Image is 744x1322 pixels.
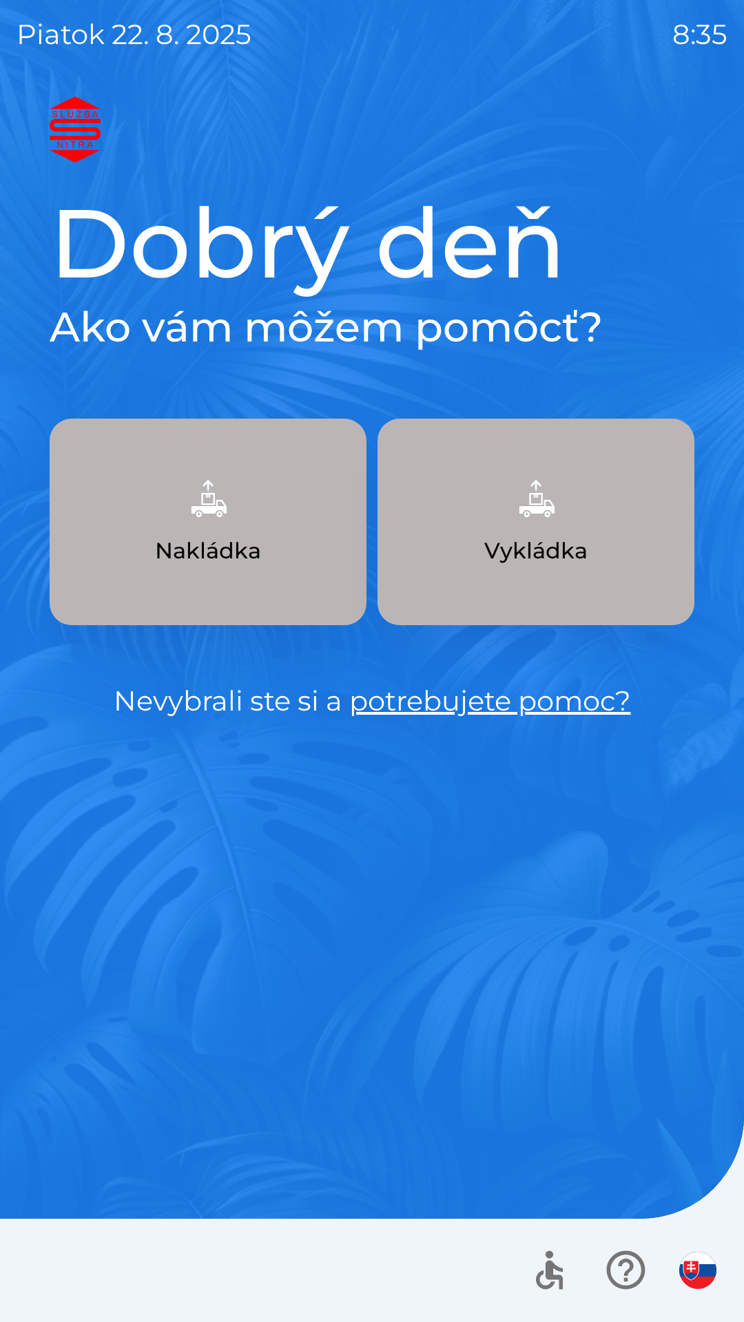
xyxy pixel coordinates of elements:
p: Vykládka [484,534,588,567]
p: 8:35 [672,14,727,55]
img: 9957f61b-5a77-4cda-b04a-829d24c9f37e.png [178,468,238,529]
p: piatok 22. 8. 2025 [17,14,251,55]
button: Vykládka [378,419,694,625]
p: Nevybrali ste si a [50,680,694,722]
h2: Ako vám môžem pomôcť? [50,302,694,353]
p: Nakládka [155,534,261,567]
button: Nakládka [50,419,366,625]
img: 6e47bb1a-0e3d-42fb-b293-4c1d94981b35.png [506,468,566,529]
h1: Dobrý deň [50,185,694,302]
img: Logo [50,96,694,162]
a: potrebujete pomoc? [349,684,631,717]
img: sk flag [679,1252,716,1289]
